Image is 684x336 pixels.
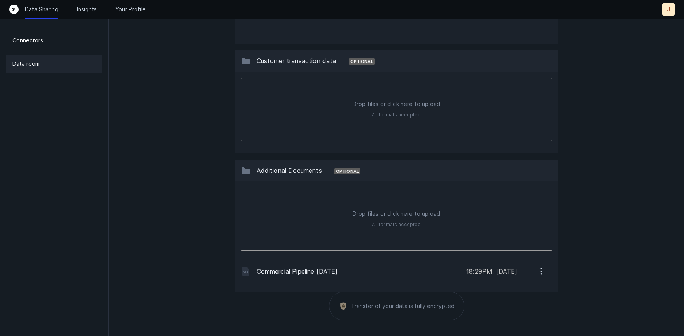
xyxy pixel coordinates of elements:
a: Your Profile [115,5,146,13]
div: Optional [349,58,375,65]
a: Data Sharing [25,5,58,13]
img: 296775163815d3260c449a3c76d78306.svg [241,267,250,276]
p: Commercial Pipeline [DATE] [257,267,460,276]
p: 18:29PM, [DATE] [466,267,517,276]
a: Data room [6,55,102,73]
img: 13c8d1aa17ce7ae226531ffb34303e38.svg [241,166,250,175]
span: Customer transaction data [257,57,336,65]
a: Connectors [6,31,102,50]
button: J [662,3,675,16]
div: Optional [334,168,360,174]
p: J [667,5,670,13]
a: Insights [77,5,97,13]
p: Connectors [12,36,43,45]
img: 24bafe13eeb8216b230382deb5896397.svg [339,301,348,310]
p: Transfer of your data is fully encrypted [351,303,455,309]
p: Data room [12,59,40,69]
span: Additional Documents [257,167,322,174]
img: 13c8d1aa17ce7ae226531ffb34303e38.svg [241,56,250,65]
